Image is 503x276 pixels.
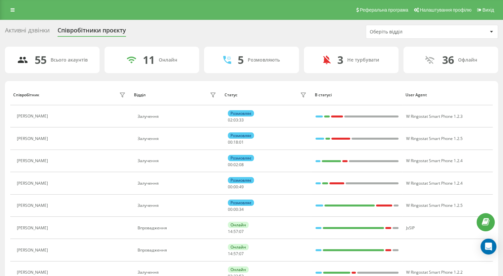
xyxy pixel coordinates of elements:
[406,203,462,208] span: W Ringostat Smart Phone 1.2.5
[239,207,244,212] span: 34
[35,54,47,66] div: 55
[17,270,50,275] div: [PERSON_NAME]
[228,207,232,212] span: 00
[159,57,177,63] div: Онлайн
[138,270,218,275] div: Залучення
[13,93,39,97] div: Співробітник
[228,117,232,123] span: 02
[228,200,254,206] div: Розмовляє
[406,136,462,141] span: W Ringostat Smart Phone 1.2.5
[51,57,88,63] div: Всього акаунтів
[239,184,244,190] span: 49
[17,203,50,208] div: [PERSON_NAME]
[228,185,244,189] div: : :
[17,248,50,253] div: [PERSON_NAME]
[228,222,249,228] div: Онлайн
[228,139,232,145] span: 00
[239,139,244,145] span: 01
[233,162,238,167] span: 02
[58,27,126,37] div: Співробітники проєкту
[225,93,237,97] div: Статус
[406,180,462,186] span: W Ringostat Smart Phone 1.2.4
[228,140,244,145] div: : :
[228,155,254,161] div: Розмовляє
[228,244,249,250] div: Онлайн
[228,252,244,256] div: : :
[17,136,50,141] div: [PERSON_NAME]
[138,181,218,186] div: Залучення
[239,117,244,123] span: 33
[228,229,232,234] span: 14
[239,162,244,167] span: 08
[138,226,218,230] div: Впровадження
[315,93,399,97] div: В статусі
[239,229,244,234] span: 07
[228,177,254,183] div: Розмовляє
[134,93,146,97] div: Відділ
[138,159,218,163] div: Залучення
[228,184,232,190] span: 00
[406,225,414,231] span: JsSIP
[17,159,50,163] div: [PERSON_NAME]
[360,7,408,13] span: Реферальна програма
[233,184,238,190] span: 00
[406,269,462,275] span: W Ringostat Smart Phone 1.2.2
[406,114,462,119] span: W Ringostat Smart Phone 1.2.3
[233,229,238,234] span: 57
[5,27,50,37] div: Активні дзвінки
[233,139,238,145] span: 18
[228,162,244,167] div: : :
[138,248,218,253] div: Впровадження
[228,266,249,273] div: Онлайн
[406,158,462,163] span: W Ringostat Smart Phone 1.2.4
[228,162,232,167] span: 00
[233,117,238,123] span: 03
[17,114,50,118] div: [PERSON_NAME]
[143,54,155,66] div: 11
[238,54,244,66] div: 5
[228,118,244,122] div: : :
[233,251,238,256] span: 57
[228,251,232,256] span: 14
[248,57,280,63] div: Розмовляють
[347,57,379,63] div: Не турбувати
[228,229,244,234] div: : :
[370,29,449,35] div: Оберіть відділ
[233,207,238,212] span: 00
[228,207,244,212] div: : :
[17,226,50,230] div: [PERSON_NAME]
[442,54,454,66] div: 36
[239,251,244,256] span: 07
[138,136,218,141] div: Залучення
[482,7,494,13] span: Вихід
[228,132,254,139] div: Розмовляє
[138,114,218,119] div: Залучення
[458,57,477,63] div: Офлайн
[17,181,50,186] div: [PERSON_NAME]
[420,7,471,13] span: Налаштування профілю
[138,203,218,208] div: Залучення
[228,110,254,116] div: Розмовляє
[481,239,496,254] div: Open Intercom Messenger
[405,93,490,97] div: User Agent
[337,54,343,66] div: 3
